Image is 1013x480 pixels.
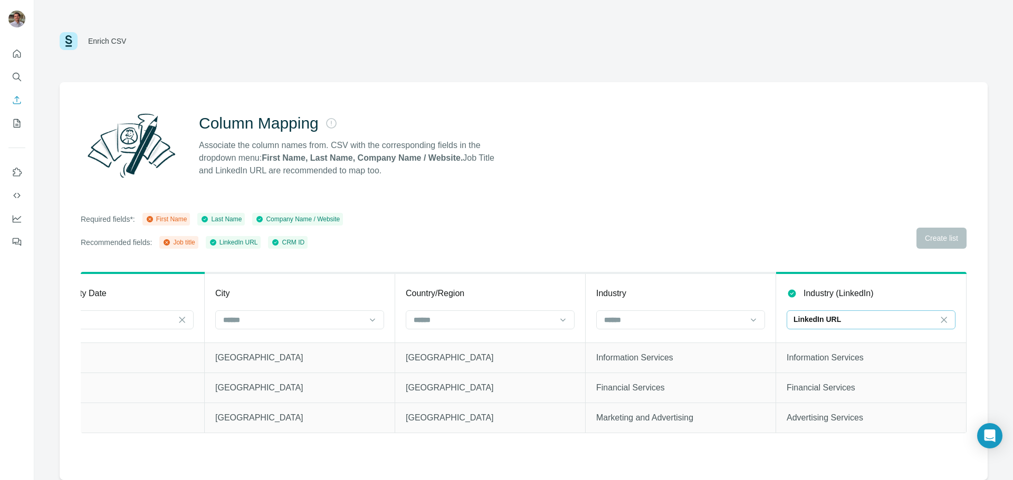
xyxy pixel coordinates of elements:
button: Enrich CSV [8,91,25,110]
img: Surfe Illustration - Column Mapping [81,107,182,183]
div: Enrich CSV [88,36,126,46]
img: Avatar [8,11,25,27]
p: Country/Region [406,287,464,300]
button: Quick start [8,44,25,63]
p: Associate the column names from. CSV with the corresponding fields in the dropdown menu: Job Titl... [199,139,504,177]
p: [GEOGRAPHIC_DATA] [215,351,384,364]
p: Financial Services [787,381,955,394]
button: Use Surfe on LinkedIn [8,163,25,182]
p: LinkedIn URL [794,314,841,325]
p: [GEOGRAPHIC_DATA] [406,412,575,424]
p: [GEOGRAPHIC_DATA] [215,381,384,394]
p: Recommended fields: [81,237,152,248]
button: Search [8,67,25,86]
div: Last Name [200,214,242,224]
p: [GEOGRAPHIC_DATA] [406,351,575,364]
div: Open Intercom Messenger [977,423,1002,448]
p: Industry (LinkedIn) [804,287,874,300]
button: Dashboard [8,209,25,228]
div: First Name [146,214,187,224]
strong: First Name, Last Name, Company Name / Website. [262,153,463,162]
p: Information Services [596,351,765,364]
p: Advertising Services [787,412,955,424]
div: Company Name / Website [255,214,340,224]
div: Job title [163,238,195,247]
p: Marketing and Advertising [596,412,765,424]
img: Surfe Logo [60,32,78,50]
p: Last Activity Date [42,287,107,300]
button: My lists [8,114,25,133]
p: City [215,287,230,300]
p: [GEOGRAPHIC_DATA] [215,412,384,424]
p: Information Services [787,351,955,364]
p: [GEOGRAPHIC_DATA] [406,381,575,394]
button: Use Surfe API [8,186,25,205]
h2: Column Mapping [199,114,319,133]
p: Industry [596,287,626,300]
button: Feedback [8,232,25,251]
p: Required fields*: [81,214,135,224]
p: Financial Services [596,381,765,394]
div: CRM ID [271,238,304,247]
div: LinkedIn URL [209,238,258,247]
